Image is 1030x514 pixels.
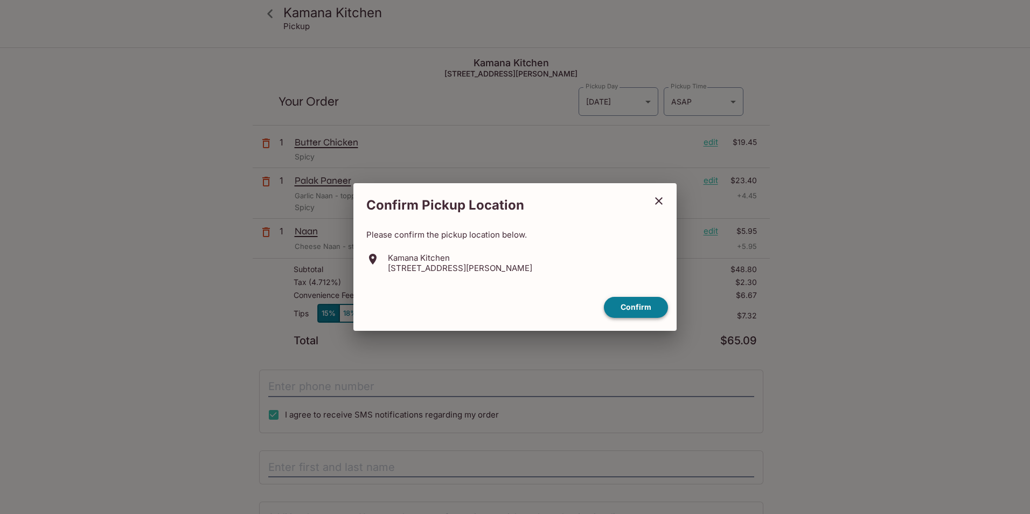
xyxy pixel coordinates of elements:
h2: Confirm Pickup Location [353,192,645,219]
p: [STREET_ADDRESS][PERSON_NAME] [388,263,532,273]
p: Kamana Kitchen [388,253,532,263]
button: confirm [604,297,668,318]
p: Please confirm the pickup location below. [366,230,664,240]
button: close [645,187,672,214]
